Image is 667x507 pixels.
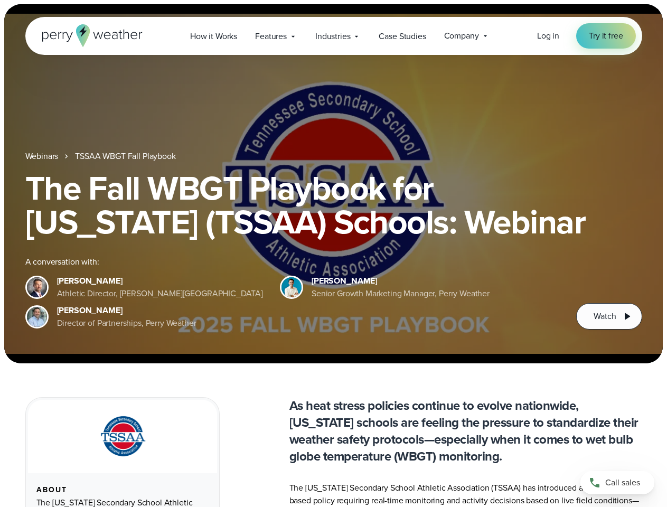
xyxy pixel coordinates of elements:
[27,307,47,327] img: Jeff Wood
[576,303,642,330] button: Watch
[580,471,654,494] a: Call sales
[576,23,635,49] a: Try it free
[255,30,287,43] span: Features
[36,486,209,494] div: About
[57,287,264,300] div: Athletic Director, [PERSON_NAME][GEOGRAPHIC_DATA]
[25,171,642,239] h1: The Fall WBGT Playbook for [US_STATE] (TSSAA) Schools: Webinar
[594,310,616,323] span: Watch
[25,256,560,268] div: A conversation with:
[57,275,264,287] div: [PERSON_NAME]
[370,25,435,47] a: Case Studies
[27,277,47,297] img: Brian Wyatt
[281,277,302,297] img: Spencer Patton, Perry Weather
[57,304,196,317] div: [PERSON_NAME]
[312,287,490,300] div: Senior Growth Marketing Manager, Perry Weather
[25,150,59,163] a: Webinars
[87,412,158,461] img: TSSAA-Tennessee-Secondary-School-Athletic-Association.svg
[589,30,623,42] span: Try it free
[57,317,196,330] div: Director of Partnerships, Perry Weather
[537,30,559,42] a: Log in
[289,397,642,465] p: As heat stress policies continue to evolve nationwide, [US_STATE] schools are feeling the pressur...
[444,30,479,42] span: Company
[25,150,642,163] nav: Breadcrumb
[312,275,490,287] div: [PERSON_NAME]
[315,30,350,43] span: Industries
[75,150,175,163] a: TSSAA WBGT Fall Playbook
[181,25,246,47] a: How it Works
[190,30,237,43] span: How it Works
[605,476,640,489] span: Call sales
[379,30,426,43] span: Case Studies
